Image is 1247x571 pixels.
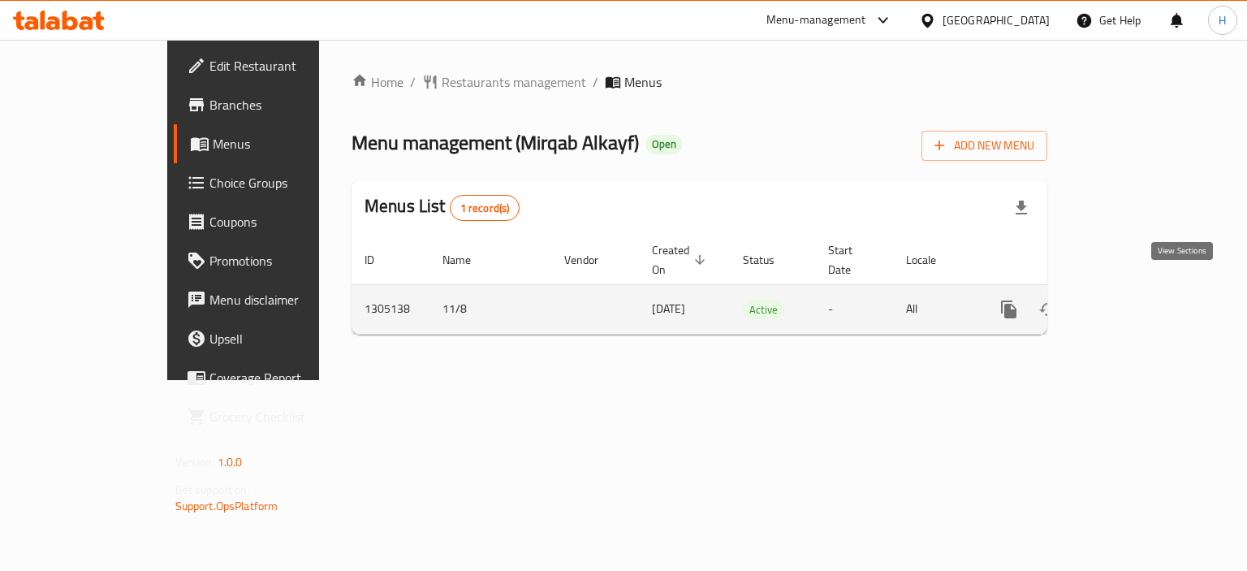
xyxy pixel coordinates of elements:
span: Coverage Report [209,368,363,387]
th: Actions [977,236,1159,285]
span: Vendor [564,250,619,270]
td: - [815,284,893,334]
nav: breadcrumb [352,72,1047,92]
span: Locale [906,250,957,270]
button: Add New Menu [921,131,1047,161]
a: Upsell [174,319,376,358]
table: enhanced table [352,236,1159,335]
div: Total records count [450,195,520,221]
a: Support.OpsPlatform [175,495,278,517]
td: 1305138 [352,284,429,334]
div: [GEOGRAPHIC_DATA] [943,11,1050,29]
span: Get support on: [175,479,250,500]
span: Created On [652,240,710,279]
a: Branches [174,85,376,124]
td: 11/8 [429,284,551,334]
span: [DATE] [652,298,685,319]
a: Restaurants management [422,72,586,92]
span: Menu disclaimer [209,290,363,309]
span: Edit Restaurant [209,56,363,76]
button: Change Status [1029,290,1068,329]
div: Open [645,135,683,154]
a: Coupons [174,202,376,241]
div: Export file [1002,188,1041,227]
span: Open [645,137,683,151]
td: All [893,284,977,334]
span: Menus [624,72,662,92]
a: Edit Restaurant [174,46,376,85]
span: Active [743,301,784,319]
a: Promotions [174,241,376,280]
span: 1 record(s) [451,201,520,216]
span: Choice Groups [209,173,363,192]
h2: Menus List [365,194,520,221]
span: Restaurants management [442,72,586,92]
span: Menu management ( Mirqab Alkayf ) [352,124,639,161]
span: 1.0.0 [218,452,243,473]
li: / [410,72,416,92]
span: H [1219,11,1226,29]
a: Menus [174,124,376,163]
span: Version: [175,452,215,473]
span: Branches [209,95,363,115]
li: / [593,72,598,92]
a: Home [352,72,403,92]
span: Add New Menu [934,136,1034,156]
span: Menus [213,134,363,154]
span: Name [442,250,492,270]
a: Grocery Checklist [174,397,376,436]
button: more [990,290,1029,329]
span: Upsell [209,329,363,348]
span: Start Date [828,240,874,279]
a: Menu disclaimer [174,280,376,319]
span: ID [365,250,395,270]
span: Promotions [209,251,363,270]
div: Menu-management [766,11,866,30]
a: Coverage Report [174,358,376,397]
span: Status [743,250,796,270]
span: Grocery Checklist [209,407,363,426]
a: Choice Groups [174,163,376,202]
span: Coupons [209,212,363,231]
